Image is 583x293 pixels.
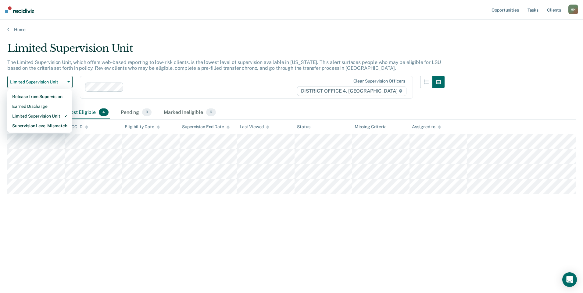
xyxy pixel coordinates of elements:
span: 4 [99,108,109,116]
div: Assigned to [412,124,441,129]
span: Limited Supervision Unit [10,79,65,85]
div: IDOC ID [67,124,88,129]
button: Limited Supervision Unit [7,76,73,88]
div: Status [297,124,310,129]
div: Pending0 [120,106,153,119]
div: H H [568,5,578,14]
span: 0 [142,108,152,116]
span: DISTRICT OFFICE 4, [GEOGRAPHIC_DATA] [297,86,406,96]
div: Last Viewed [240,124,269,129]
div: Open Intercom Messenger [562,272,577,287]
div: Missing Criteria [355,124,387,129]
button: HH [568,5,578,14]
div: Earned Discharge [12,101,67,111]
div: Clear supervision officers [353,79,405,84]
div: Release from Supervision [12,92,67,101]
div: Supervision Level Mismatch [12,121,67,131]
span: 6 [206,108,216,116]
div: Limited Supervision Unit [7,42,445,59]
p: The Limited Supervision Unit, which offers web-based reporting to low-risk clients, is the lowest... [7,59,441,71]
a: Home [7,27,576,32]
div: Limited Supervision Unit [12,111,67,121]
div: Almost Eligible4 [60,106,110,119]
div: Eligibility Date [125,124,160,129]
div: Supervision End Date [182,124,229,129]
div: Marked Ineligible6 [163,106,217,119]
img: Recidiviz [5,6,34,13]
